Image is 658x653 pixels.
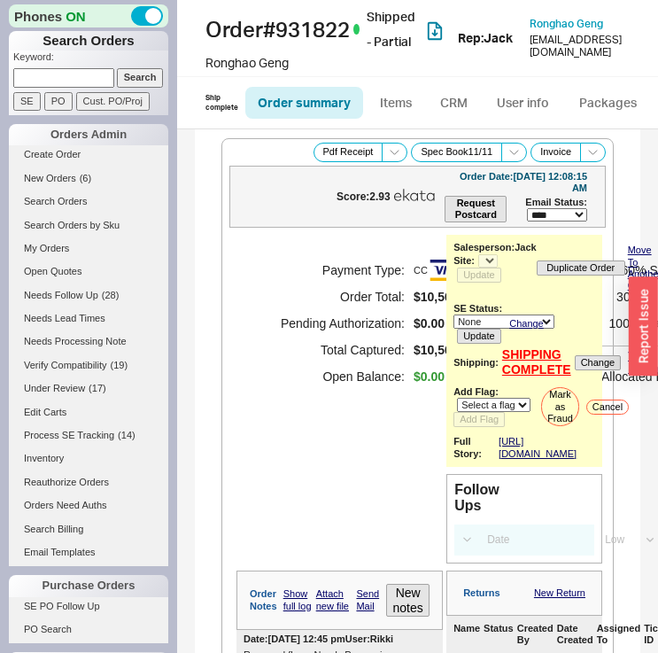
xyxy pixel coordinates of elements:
div: Assigned To [597,623,641,646]
a: Search Orders by Sku [9,216,168,235]
button: Request Postcard [445,196,507,222]
a: Items [367,87,424,119]
a: Packages [566,87,649,119]
a: Attach new file [316,588,350,611]
span: Verify Compatibility [24,360,107,370]
input: SE [13,92,41,111]
span: Needs Follow Up [24,290,98,300]
a: Orders Need Auths [9,496,168,515]
span: Shipped - Partial [367,9,415,49]
b: Shipping: [453,357,499,369]
span: ON [66,7,86,26]
input: Date [477,528,591,552]
a: New Orders(6) [9,169,168,188]
div: Full Story: [453,436,499,459]
span: $0.00 [414,316,445,331]
h1: Search Orders [9,31,168,51]
p: Keyword: [13,51,168,68]
a: Open Quotes [9,262,168,281]
span: Email Status: [525,197,587,207]
h5: Pending Authorization: [259,310,405,337]
div: Ship complete [205,93,238,113]
h5: Total Captured: [259,337,405,363]
a: Email Templates [9,543,168,562]
div: Name [453,623,480,646]
span: ( 6 ) [80,173,91,183]
span: $10,569.60 [414,290,544,305]
span: Ronghao Geng [530,17,603,30]
div: Date Created [557,623,593,646]
button: Spec Book11/11 [411,143,502,161]
span: Invoice [540,146,571,158]
button: Duplicate Order [537,260,625,276]
button: Cancel [586,400,629,415]
b: Site: [453,255,475,266]
button: Update [457,329,500,344]
a: Process SE Tracking(14) [9,426,168,445]
a: Show full log [283,588,316,611]
a: Ronghao Geng [530,18,603,30]
div: Status [484,623,514,646]
div: Follow Ups [454,482,499,514]
span: Spec Book 11 / 11 [421,146,492,158]
a: PO Search [9,620,168,639]
b: Request Postcard [455,198,497,220]
div: Created By [517,623,553,646]
b: SE Status: [453,303,502,314]
div: Order Notes [250,588,283,611]
div: Order Date: [DATE] 12:08:15 AM [452,171,587,194]
button: Update [457,268,500,283]
a: Needs Processing Note [9,332,168,351]
span: Process SE Tracking [24,430,114,440]
a: User info [484,87,562,119]
a: SE PO Follow Up [9,597,168,616]
a: Create Order [9,145,168,164]
a: New Return [534,587,585,599]
h5: Open Balance: [259,363,405,390]
a: Search Billing [9,520,168,539]
span: Pdf Receipt [323,146,374,158]
button: Invoice [530,143,581,161]
button: Change [575,355,622,370]
div: Rep: Jack [458,29,513,47]
div: Returns [463,587,500,599]
a: Reauthorize Orders [9,473,168,492]
button: New notes [386,584,430,618]
b: Salesperson: Jack [453,242,537,253]
span: ( 28 ) [102,290,120,300]
a: CRM [428,87,480,119]
a: Search Orders [9,192,168,211]
span: $0.00 [414,369,445,385]
span: ( 19 ) [111,360,128,370]
h1: Order # 931822 [205,4,334,54]
span: CC [414,253,465,288]
a: Needs Lead Times [9,309,168,328]
input: Search [117,68,164,87]
a: Verify Compatibility(19) [9,356,168,375]
button: Mark as Fraud [541,387,579,426]
a: Inventory [9,449,168,468]
button: Pdf Receipt [314,143,383,161]
a: [URL][DOMAIN_NAME] [499,436,595,459]
div: Date: [DATE] 12:45 pm User: Rikki [244,634,393,645]
button: Add Flag [453,412,505,427]
span: Under Review [24,383,85,393]
b: Add Flag: [453,386,499,397]
div: Purchase Orders [9,575,168,596]
span: $10,569.60 [414,343,544,358]
a: Under Review(17) [9,379,168,398]
span: New Orders [24,173,76,183]
div: Score: 2.93 [337,191,391,202]
a: My Orders [9,239,168,258]
a: Send Mail [356,588,379,611]
a: Order summary [245,87,363,119]
input: PO [44,92,73,111]
div: Ronghao Geng [205,54,334,72]
a: Change [509,318,544,330]
h5: Payment Type: [259,257,405,284]
span: Needs Processing Note [24,336,127,346]
span: ( 17 ) [89,383,106,393]
span: ( 14 ) [118,430,135,440]
div: Phones [9,4,168,27]
a: Needs Follow Up(28) [9,286,168,305]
